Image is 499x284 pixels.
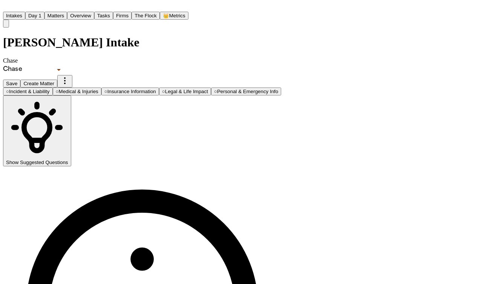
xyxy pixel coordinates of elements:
button: crownMetrics [160,12,188,20]
a: Home [3,5,12,11]
span: ○ [214,89,217,94]
span: Legal & Life Impact [165,89,208,94]
button: Intakes [3,12,25,20]
span: Chase [3,66,22,72]
span: Metrics [169,13,185,18]
img: Finch Logo [3,3,12,10]
button: Save [3,80,20,88]
button: Firms [113,12,132,20]
button: Go to Medical & Injuries [53,88,101,95]
button: Tasks [94,12,113,20]
button: Show Suggested Questions [3,95,71,167]
a: Tasks [94,12,113,18]
div: Update intake status [3,64,63,75]
button: More actions [57,75,72,88]
span: Chase [3,57,18,64]
a: Intakes [3,12,25,18]
button: Go to Incident & Liability [3,88,53,95]
span: Incident & Liability [9,89,49,94]
span: Personal & Emergency Info [217,89,278,94]
button: Day 1 [25,12,44,20]
button: Go to Insurance Information [101,88,159,95]
a: crownMetrics [160,12,188,18]
a: Matters [44,12,67,18]
button: Create Matter [20,80,57,88]
button: The Flock [132,12,160,20]
button: Go to Legal & Life Impact [159,88,211,95]
span: ○ [6,89,9,94]
button: Matters [44,12,67,20]
button: Go to Personal & Emergency Info [211,88,281,95]
h1: [PERSON_NAME] Intake [3,35,281,49]
button: Overview [67,12,94,20]
a: Day 1 [25,12,44,18]
a: Firms [113,12,132,18]
span: Insurance Information [107,89,156,94]
a: Overview [67,12,94,18]
span: ○ [162,89,165,94]
span: Medical & Injuries [59,89,98,94]
span: ○ [104,89,107,94]
span: crown [163,13,169,18]
a: The Flock [132,12,160,18]
span: ○ [56,89,59,94]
